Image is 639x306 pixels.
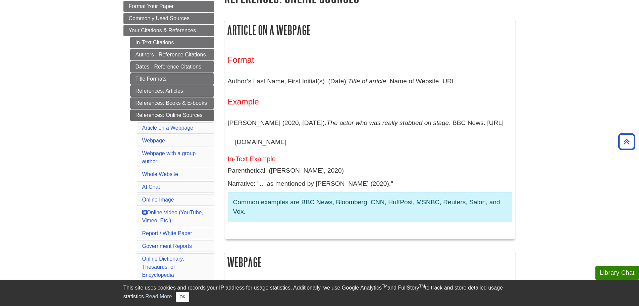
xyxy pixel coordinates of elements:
a: Title Formats [130,73,214,85]
p: Common examples are BBC News, Bloomberg, CNN, HuffPost, MSNBC, Reuters, Salon, and Vox. [233,198,507,217]
span: Commonly Used Sources [129,15,190,21]
p: [PERSON_NAME] (2020, [DATE]). . BBC News. [URL][DOMAIN_NAME] [228,113,512,152]
a: In-Text Citations [130,37,214,48]
p: Author’s Last Name, First Initial(s). (Date). . Name of Website. URL [228,72,512,91]
a: Report / White Paper [142,230,192,236]
button: Close [176,292,189,302]
span: Your Citations & References [129,28,196,33]
a: Authors - Reference Citations [130,49,214,60]
i: Title of article [348,78,386,85]
a: References: Articles [130,85,214,97]
a: Online Dictionary, Thesaurus, or Encyclopedia [142,256,184,278]
h4: Example [228,97,512,106]
a: Commonly Used Sources [123,13,214,24]
a: Read More [145,294,172,299]
a: Government Reports [142,243,192,249]
button: Library Chat [595,266,639,280]
h2: Article on a Webpage [224,21,516,39]
a: AI Chat [142,184,160,190]
a: Dates - Reference Citations [130,61,214,73]
sup: TM [419,284,425,289]
h5: In-Text Example [228,155,512,163]
h3: Format [228,55,512,65]
a: Your Citations & References [123,25,214,36]
a: Online Image [142,197,174,203]
a: Webpage [142,138,165,143]
a: Webpage with a group author [142,150,196,164]
a: Article on a Webpage [142,125,194,131]
a: References: Books & E-books [130,97,214,109]
h2: Webpage [224,253,516,271]
i: The actor who was really stabbed on stage [327,119,449,126]
a: Back to Top [616,137,637,146]
p: Parenthetical: ([PERSON_NAME], 2020) [228,166,512,176]
div: This site uses cookies and records your IP address for usage statistics. Additionally, we use Goo... [123,284,516,302]
a: References: Online Sources [130,110,214,121]
sup: TM [382,284,387,289]
a: Whole Website [142,171,178,177]
a: Online Video (YouTube, Vimeo, Etc.) [142,210,203,223]
p: Narrative: "... as mentioned by [PERSON_NAME] (2020)," [228,179,512,189]
a: Format Your Paper [123,1,214,12]
span: Format Your Paper [129,3,174,9]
